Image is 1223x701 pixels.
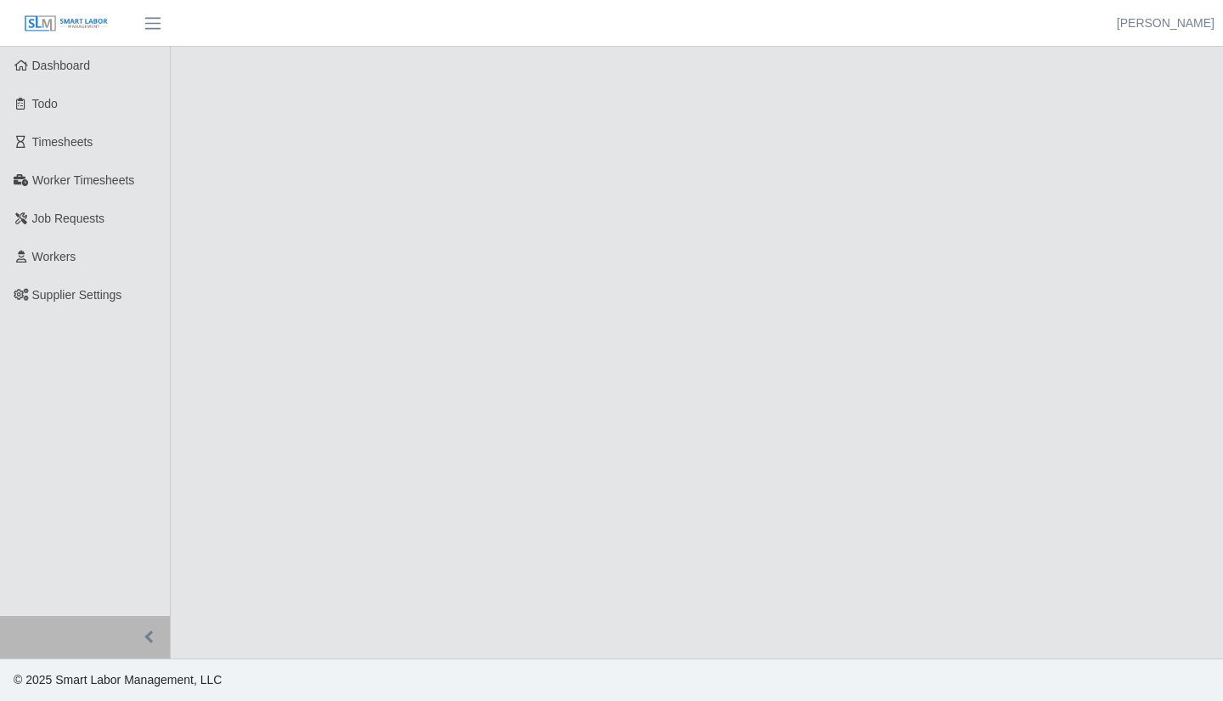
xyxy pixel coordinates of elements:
span: Todo [32,97,58,110]
span: Timesheets [32,135,93,149]
span: Worker Timesheets [32,173,134,187]
span: Supplier Settings [32,288,122,302]
span: Workers [32,250,76,263]
span: Dashboard [32,59,91,72]
a: [PERSON_NAME] [1117,14,1215,32]
span: Job Requests [32,212,105,225]
img: SLM Logo [24,14,109,33]
span: © 2025 Smart Labor Management, LLC [14,673,222,687]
